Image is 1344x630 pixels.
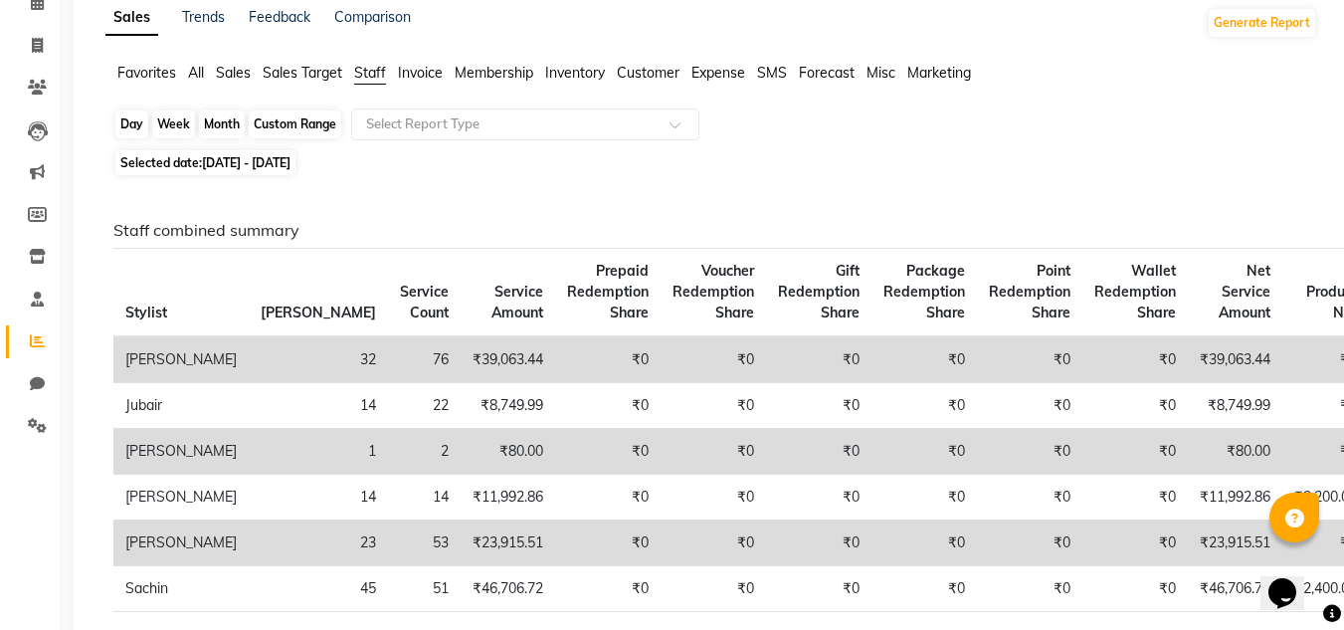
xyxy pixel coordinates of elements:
td: [PERSON_NAME] [113,521,249,566]
td: ₹0 [1082,429,1188,475]
td: 2 [388,429,461,475]
td: ₹23,915.51 [461,521,555,566]
td: ₹0 [661,383,766,429]
a: Comparison [334,8,411,26]
td: ₹39,063.44 [1188,336,1282,383]
span: Voucher Redemption Share [672,262,754,321]
span: Service Amount [491,283,543,321]
span: Inventory [545,64,605,82]
span: Prepaid Redemption Share [567,262,649,321]
td: [PERSON_NAME] [113,475,249,521]
td: ₹80.00 [461,429,555,475]
td: 45 [249,566,388,612]
button: Generate Report [1209,9,1315,37]
a: Feedback [249,8,310,26]
span: Net Service Amount [1219,262,1270,321]
td: ₹0 [977,383,1082,429]
td: 51 [388,566,461,612]
td: 53 [388,521,461,566]
td: ₹0 [661,566,766,612]
span: Staff [354,64,386,82]
td: 32 [249,336,388,383]
div: Custom Range [249,110,341,138]
td: ₹0 [661,521,766,566]
td: ₹0 [871,521,977,566]
td: ₹0 [555,383,661,429]
td: ₹0 [871,429,977,475]
span: Sales [216,64,251,82]
span: Misc [866,64,895,82]
td: ₹0 [977,521,1082,566]
td: ₹0 [766,336,871,383]
td: 76 [388,336,461,383]
td: ₹11,992.86 [461,475,555,521]
span: Point Redemption Share [989,262,1070,321]
td: Jubair [113,383,249,429]
span: Favorites [117,64,176,82]
span: Stylist [125,304,167,321]
span: Marketing [907,64,971,82]
td: ₹23,915.51 [1188,521,1282,566]
span: Membership [455,64,533,82]
span: [PERSON_NAME] [261,304,376,321]
td: [PERSON_NAME] [113,429,249,475]
span: Expense [691,64,745,82]
td: ₹80.00 [1188,429,1282,475]
iframe: chat widget [1260,550,1324,610]
td: ₹0 [1082,383,1188,429]
td: Sachin [113,566,249,612]
td: ₹0 [766,566,871,612]
td: ₹0 [871,383,977,429]
span: Forecast [799,64,855,82]
td: 14 [388,475,461,521]
div: Month [199,110,245,138]
a: Trends [182,8,225,26]
td: 14 [249,383,388,429]
span: Wallet Redemption Share [1094,262,1176,321]
td: ₹0 [1082,475,1188,521]
td: ₹39,063.44 [461,336,555,383]
span: Service Count [400,283,449,321]
span: Customer [617,64,679,82]
div: Day [115,110,148,138]
td: ₹0 [766,383,871,429]
td: ₹0 [1082,566,1188,612]
td: 22 [388,383,461,429]
div: Week [152,110,195,138]
span: Invoice [398,64,443,82]
td: ₹0 [1082,521,1188,566]
td: 14 [249,475,388,521]
td: ₹0 [977,566,1082,612]
td: ₹0 [766,521,871,566]
td: ₹0 [555,475,661,521]
td: ₹0 [661,336,766,383]
td: ₹0 [766,429,871,475]
td: ₹0 [871,475,977,521]
td: ₹0 [555,566,661,612]
td: ₹8,749.99 [461,383,555,429]
span: Selected date: [115,150,295,175]
td: ₹0 [766,475,871,521]
td: ₹46,706.72 [461,566,555,612]
span: Package Redemption Share [883,262,965,321]
td: ₹46,706.72 [1188,566,1282,612]
h6: Staff combined summary [113,221,1301,240]
td: ₹0 [977,429,1082,475]
td: ₹0 [871,336,977,383]
td: ₹0 [977,475,1082,521]
td: ₹0 [1082,336,1188,383]
td: ₹0 [871,566,977,612]
td: ₹8,749.99 [1188,383,1282,429]
td: 1 [249,429,388,475]
span: Gift Redemption Share [778,262,860,321]
td: ₹0 [555,521,661,566]
td: ₹0 [555,336,661,383]
td: ₹0 [661,429,766,475]
td: 23 [249,521,388,566]
span: SMS [757,64,787,82]
td: ₹0 [661,475,766,521]
span: [DATE] - [DATE] [202,155,290,170]
td: ₹0 [555,429,661,475]
td: ₹11,992.86 [1188,475,1282,521]
td: [PERSON_NAME] [113,336,249,383]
